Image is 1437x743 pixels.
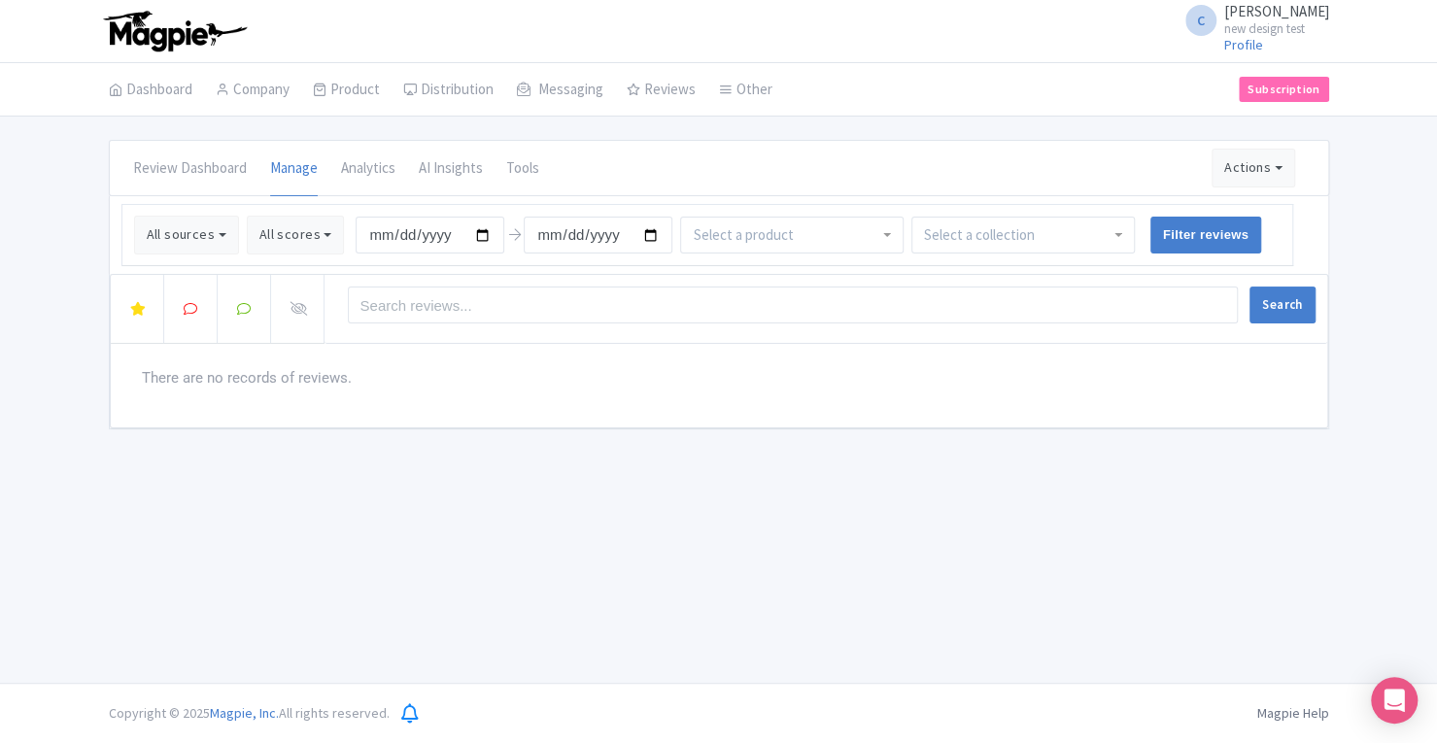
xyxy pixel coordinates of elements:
[693,226,796,244] input: Select a product
[119,344,1319,413] div: There are no records of reviews.
[1174,4,1329,35] a: C [PERSON_NAME] new design test
[924,226,1039,244] input: Select a collection
[1224,2,1329,20] span: [PERSON_NAME]
[719,63,772,118] a: Other
[627,63,696,118] a: Reviews
[97,703,401,724] div: Copyright © 2025 All rights reserved.
[1185,5,1216,36] span: C
[1150,217,1262,253] input: Filter reviews
[348,287,1239,323] input: Search reviews...
[133,142,247,196] a: Review Dashboard
[313,63,380,118] a: Product
[210,704,279,722] span: Magpie, Inc.
[403,63,494,118] a: Distribution
[1212,149,1295,187] button: Actions
[134,216,239,254] button: All sources
[270,142,318,196] a: Manage
[506,142,539,196] a: Tools
[1371,677,1418,724] div: Open Intercom Messenger
[419,142,483,196] a: AI Insights
[247,216,345,254] button: All scores
[1257,704,1329,722] a: Magpie Help
[1249,287,1315,323] button: Search
[109,63,192,118] a: Dashboard
[99,10,250,52] img: logo-ab69f6fb50320c5b225c76a69d11143b.png
[1224,22,1329,35] small: new design test
[517,63,603,118] a: Messaging
[341,142,395,196] a: Analytics
[1239,77,1328,102] a: Subscription
[1224,36,1263,53] a: Profile
[216,63,290,118] a: Company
